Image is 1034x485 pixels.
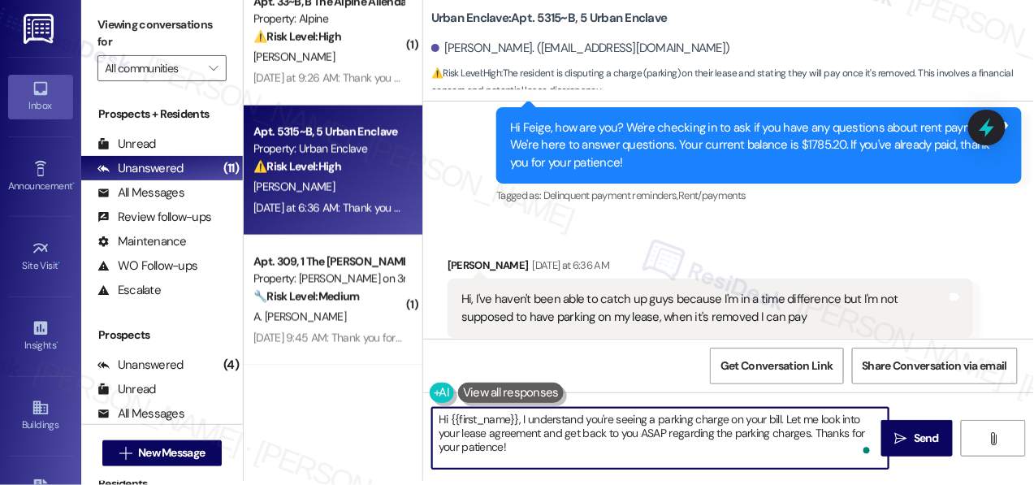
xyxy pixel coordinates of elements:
[253,253,404,271] div: Apt. 309, 1 The [PERSON_NAME] on 3rd
[253,289,359,304] strong: 🔧 Risk Level: Medium
[97,282,161,299] div: Escalate
[431,67,501,80] strong: ⚠️ Risk Level: High
[97,381,156,398] div: Unread
[8,75,73,119] a: Inbox
[448,257,973,279] div: [PERSON_NAME]
[119,447,132,460] i: 
[448,338,973,362] div: Tagged as:
[863,357,1007,375] span: Share Conversation via email
[432,408,889,469] textarea: To enrich screen reader interactions, please activate Accessibility in Grammarly extension settings
[97,233,187,250] div: Maintenance
[97,160,184,177] div: Unanswered
[105,55,201,81] input: All communities
[97,357,184,374] div: Unanswered
[102,440,223,466] button: New Message
[138,444,205,461] span: New Message
[253,141,404,158] div: Property: Urban Enclave
[253,123,404,141] div: Apt. 5315~B, 5 Urban Enclave
[253,271,404,288] div: Property: [PERSON_NAME] on 3rd
[253,11,404,28] div: Property: Alpine
[253,180,335,194] span: [PERSON_NAME]
[895,432,907,445] i: 
[97,258,197,275] div: WO Follow-ups
[56,337,58,349] span: •
[543,188,678,202] span: Delinquent payment reminders ,
[209,62,218,75] i: 
[431,40,730,57] div: [PERSON_NAME]. ([EMAIL_ADDRESS][DOMAIN_NAME])
[253,310,346,324] span: A. [PERSON_NAME]
[72,178,75,189] span: •
[81,106,243,123] div: Prospects + Residents
[253,50,335,64] span: [PERSON_NAME]
[496,184,1022,207] div: Tagged as:
[431,10,668,27] b: Urban Enclave: Apt. 5315~B, 5 Urban Enclave
[97,184,184,201] div: All Messages
[8,235,73,279] a: Site Visit •
[914,430,939,447] span: Send
[219,156,243,181] div: (11)
[431,65,1034,100] span: : The resident is disputing a charge (parking) on their lease and stating they will pay once it's...
[529,257,610,274] div: [DATE] at 6:36 AM
[8,394,73,438] a: Buildings
[720,357,833,375] span: Get Conversation Link
[219,353,243,378] div: (4)
[510,119,996,171] div: Hi Feige, how are you? We're checking in to ask if you have any questions about rent payment. We'...
[852,348,1018,384] button: Share Conversation via email
[97,136,156,153] div: Unread
[987,432,999,445] i: 
[81,327,243,344] div: Prospects
[678,188,746,202] span: Rent/payments
[97,405,184,422] div: All Messages
[8,314,73,358] a: Insights •
[253,29,341,44] strong: ⚠️ Risk Level: High
[58,258,61,269] span: •
[461,291,947,326] div: Hi, I've haven't been able to catch up guys because I'm in a time difference but I'm not supposed...
[97,209,211,226] div: Review follow-ups
[881,420,953,457] button: Send
[253,159,341,174] strong: ⚠️ Risk Level: High
[710,348,843,384] button: Get Conversation Link
[24,14,57,44] img: ResiDesk Logo
[97,12,227,55] label: Viewing conversations for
